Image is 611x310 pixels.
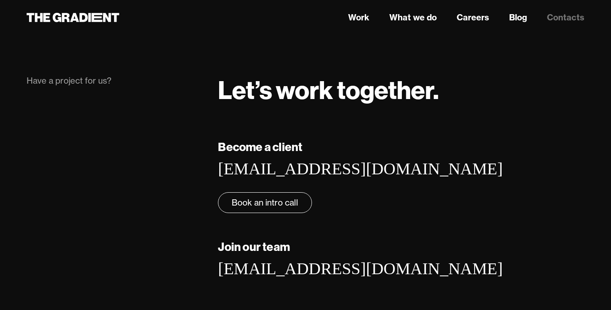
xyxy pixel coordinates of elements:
[348,11,369,24] a: Work
[457,11,489,24] a: Careers
[509,11,527,24] a: Blog
[218,74,439,106] strong: Let’s work together.
[218,192,312,213] a: Book an intro call
[218,159,502,178] a: [EMAIL_ADDRESS][DOMAIN_NAME]‍
[218,239,290,254] strong: Join our team
[218,139,302,154] strong: Become a client
[547,11,584,24] a: Contacts
[27,75,201,87] div: Have a project for us?
[218,259,502,278] a: [EMAIL_ADDRESS][DOMAIN_NAME]
[389,11,437,24] a: What we do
